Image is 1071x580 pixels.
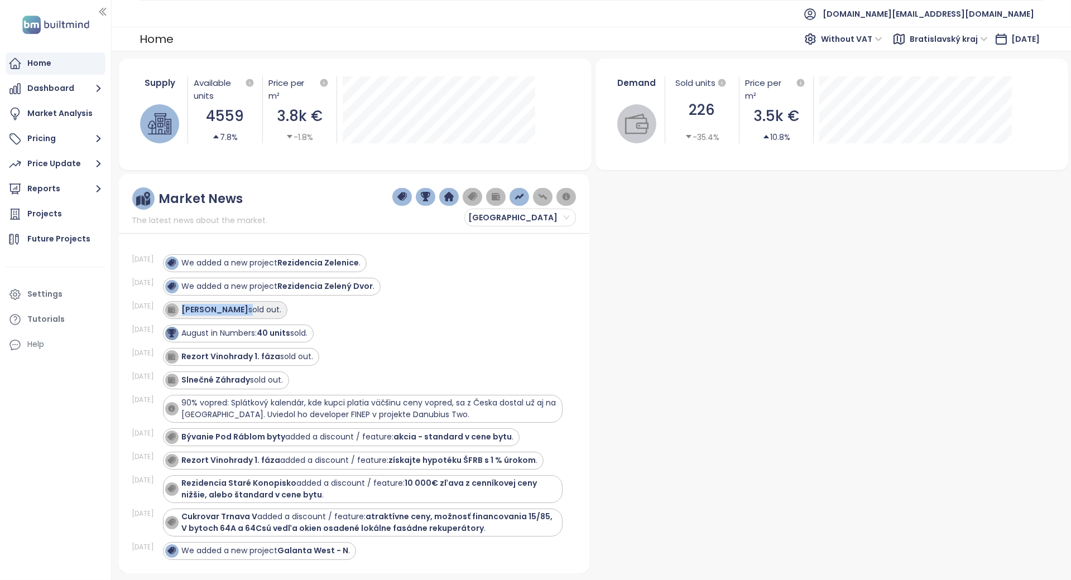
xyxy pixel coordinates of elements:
[27,312,65,326] div: Tutorials
[278,545,349,556] strong: Galanta West - N
[148,112,171,136] img: house
[182,397,556,420] span: 90% vopred: Splátkový kalendár, kde kupci platia väčšinu ceny vopred, sa z Česka dostal už aj na ...
[468,209,569,226] span: Trnavský kraj
[182,431,286,442] strong: Bývanie Pod Ráblom byty
[167,376,175,384] img: icon
[132,301,160,311] div: [DATE]
[182,431,514,443] div: added a discount / feature: .
[132,254,160,264] div: [DATE]
[561,192,571,202] img: information-circle.png
[182,257,361,269] div: We added a new project .
[182,477,537,500] strong: 10 000€ zľava z cenníkovej ceny nižšie, alebo štandard v cene bytu
[671,76,733,90] div: Sold units
[6,103,105,125] a: Market Analysis
[823,1,1034,27] span: [DOMAIN_NAME][EMAIL_ADDRESS][DOMAIN_NAME]
[6,128,105,150] button: Pricing
[182,511,553,534] strong: atraktívne ceny, možnosť financovania 15/85, V bytoch 64A a 64Csú vedľa okien osadené lokálne fas...
[167,259,175,267] img: icon
[182,304,282,316] div: sold out.
[6,228,105,250] a: Future Projects
[394,431,512,442] strong: akcia - standard v cene bytu
[762,131,790,143] div: 10.8%
[27,207,62,221] div: Projects
[132,325,160,335] div: [DATE]
[27,232,90,246] div: Future Projects
[132,395,160,405] div: [DATE]
[194,76,256,102] div: Available units
[27,287,63,301] div: Settings
[821,31,882,47] span: Without VAT
[910,31,988,47] span: Bratislavský kraj
[182,281,375,292] div: We added a new project .
[167,485,175,492] img: icon
[27,157,81,171] div: Price Update
[167,329,175,337] img: icon
[614,76,659,89] div: Demand
[212,133,220,141] span: caret-up
[19,13,93,36] img: logo
[182,374,284,386] div: sold out.
[6,78,105,100] button: Dashboard
[538,192,548,202] img: price-decreases.png
[6,283,105,306] a: Settings
[389,455,536,466] strong: získajte hypotéku ŠFRB s 1 % úrokom
[132,452,160,462] div: [DATE]
[745,105,808,128] div: 3.5k €
[182,477,297,489] strong: Rezidencia Staré Konopisko
[167,547,175,554] img: icon
[167,456,175,464] img: icon
[268,105,331,128] div: 3.8k €
[159,192,243,206] div: Market News
[515,192,525,202] img: price-increases.png
[138,76,182,89] div: Supply
[625,112,649,136] img: wallet
[468,192,478,202] img: price-tag-grey.png
[182,477,557,501] div: added a discount / feature: .
[685,131,719,143] div: -35.4%
[132,509,160,519] div: [DATE]
[182,351,281,362] strong: Rezort Vinohrady 1. fáza
[136,192,150,206] img: ruler
[6,52,105,75] a: Home
[27,337,44,351] div: Help
[278,281,373,292] strong: Rezidencia Zelený Dvor
[671,99,733,122] div: 226
[182,545,350,557] div: We added a new project .
[257,327,291,339] strong: 40 units
[132,371,160,381] div: [DATE]
[421,192,431,202] img: trophy-dark-blue.png
[132,348,160,358] div: [DATE]
[1011,33,1040,45] span: [DATE]
[444,192,454,202] img: home-dark-blue.png
[27,107,93,120] div: Market Analysis
[167,352,175,360] img: icon
[278,257,359,268] strong: Rezidencia Zelenice
[167,518,175,526] img: icon
[182,374,251,385] strong: Slnečné Záhrady
[286,133,294,141] span: caret-down
[27,56,51,70] div: Home
[132,428,160,438] div: [DATE]
[182,511,557,534] div: added a discount / feature: .
[268,76,318,102] div: Price per m²
[491,192,501,202] img: wallet-dark-grey.png
[182,327,308,339] div: August in Numbers: sold.
[167,404,175,412] img: icon
[132,542,160,552] div: [DATE]
[182,351,314,362] div: sold out.
[140,29,174,49] div: Home
[132,475,160,485] div: [DATE]
[167,306,175,313] img: icon
[194,105,256,128] div: 4559
[182,304,249,315] strong: [PERSON_NAME]
[745,76,808,102] div: Price per m²
[286,131,313,143] div: -1.8%
[182,511,258,522] strong: Cukrovar Trnava V
[397,192,407,202] img: price-tag-dark-blue.png
[6,178,105,200] button: Reports
[6,153,105,175] button: Price Update
[132,278,160,288] div: [DATE]
[182,455,538,466] div: added a discount / feature: .
[6,308,105,331] a: Tutorials
[167,282,175,290] img: icon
